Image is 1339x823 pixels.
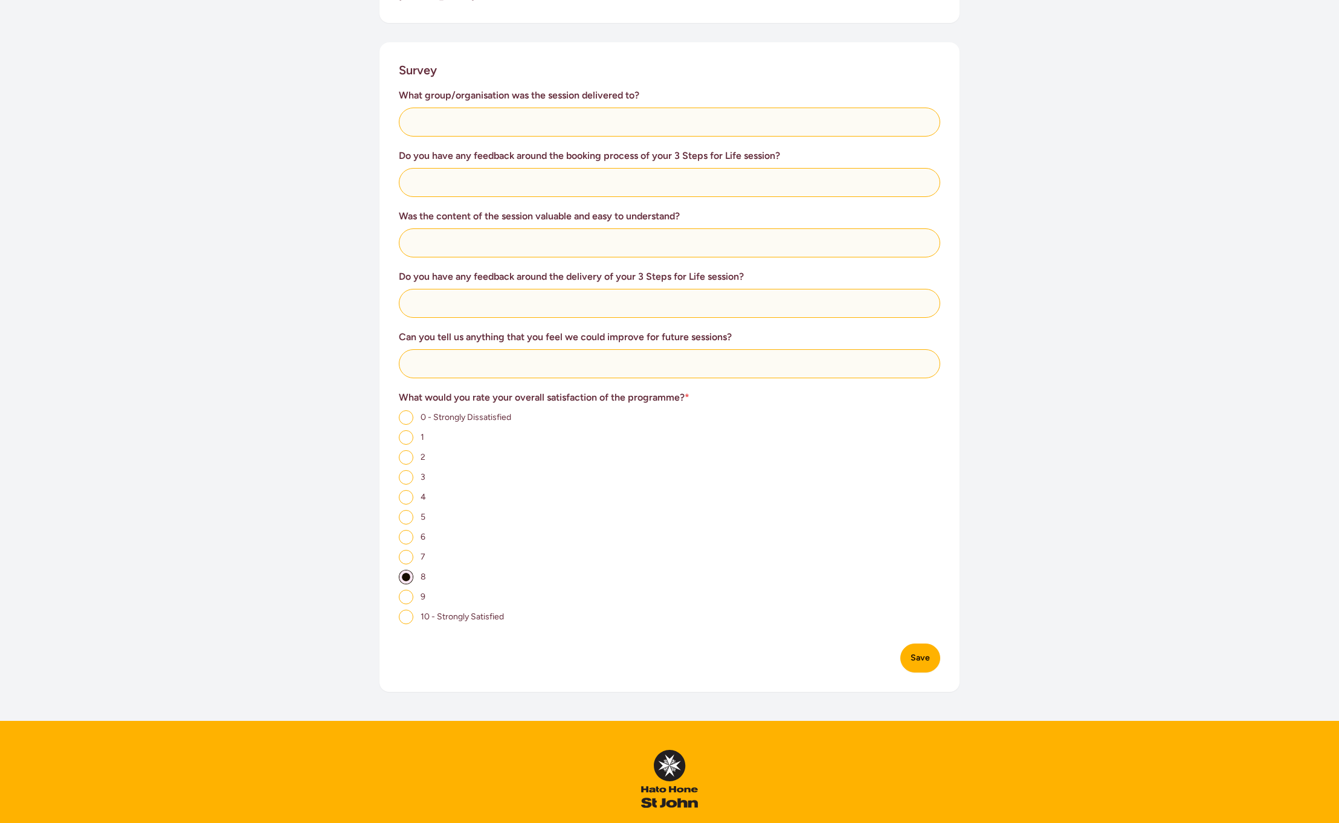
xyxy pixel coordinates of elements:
[399,410,413,425] input: 0 - Strongly Dissatisfied
[641,750,697,808] img: InPulse
[399,610,413,624] input: 10 - Strongly Satisfied
[421,472,425,482] span: 3
[399,62,437,79] h2: Survey
[399,530,413,544] input: 6
[399,590,413,604] input: 9
[900,644,940,673] button: Save
[399,88,940,103] h3: What group/organisation was the session delivered to?
[399,510,413,524] input: 5
[421,432,424,442] span: 1
[399,209,940,224] h3: Was the content of the session valuable and easy to understand?
[421,532,425,542] span: 6
[399,390,940,405] h3: What would you rate your overall satisfaction of the programme?
[421,552,425,562] span: 7
[399,330,940,344] h3: Can you tell us anything that you feel we could improve for future sessions?
[421,452,425,462] span: 2
[399,550,413,564] input: 7
[421,412,511,422] span: 0 - Strongly Dissatisfied
[421,592,425,602] span: 9
[421,612,504,622] span: 10 - Strongly Satisfied
[399,149,940,163] h3: Do you have any feedback around the booking process of your 3 Steps for Life session?
[399,570,413,584] input: 8
[399,450,413,465] input: 2
[399,470,413,485] input: 3
[421,512,425,522] span: 5
[399,430,413,445] input: 1
[421,492,426,502] span: 4
[399,490,413,505] input: 4
[399,269,940,284] h3: Do you have any feedback around the delivery of your 3 Steps for Life session?
[421,572,426,582] span: 8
